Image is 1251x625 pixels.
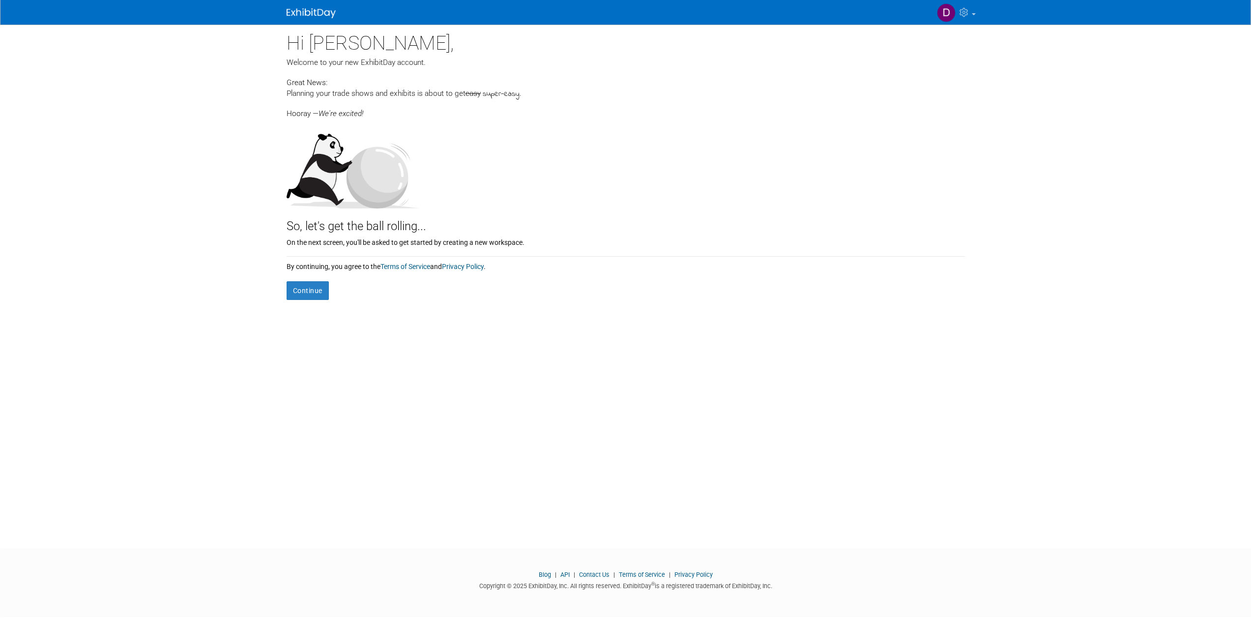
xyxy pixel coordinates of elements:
div: On the next screen, you'll be asked to get started by creating a new workspace. [287,235,965,247]
a: API [560,571,570,578]
span: super-easy [483,89,520,100]
span: | [667,571,673,578]
div: Planning your trade shows and exhibits is about to get . [287,88,965,100]
div: Great News: [287,77,965,88]
div: So, let's get the ball rolling... [287,208,965,235]
a: Privacy Policy [442,263,484,270]
span: We're excited! [319,109,363,118]
span: | [571,571,578,578]
div: Hi [PERSON_NAME], [287,25,965,57]
div: Hooray — [287,100,965,119]
div: Welcome to your new ExhibitDay account. [287,57,965,68]
a: Privacy Policy [674,571,713,578]
span: easy [465,89,481,98]
a: Blog [539,571,551,578]
span: | [553,571,559,578]
a: Contact Us [579,571,610,578]
span: | [611,571,617,578]
button: Continue [287,281,329,300]
sup: ® [651,581,655,587]
img: Let's get the ball rolling [287,124,419,208]
div: By continuing, you agree to the and . [287,257,965,271]
a: Terms of Service [619,571,665,578]
img: ExhibitDay [287,8,336,18]
img: Daniel Abato [937,3,956,22]
a: Terms of Service [380,263,430,270]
